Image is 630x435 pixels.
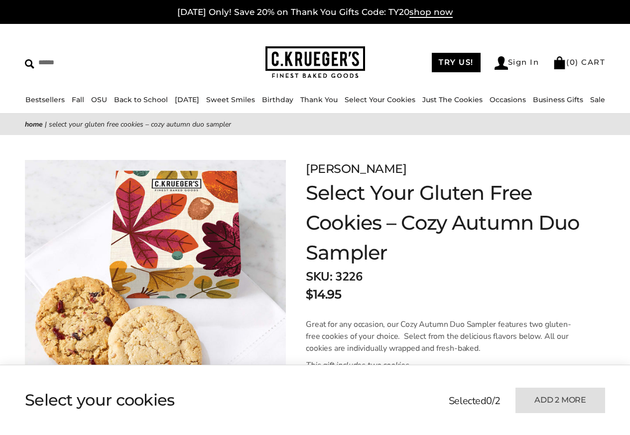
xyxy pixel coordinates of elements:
[449,394,501,409] p: Selected /
[432,53,481,72] a: TRY US!
[553,57,605,67] a: (0) CART
[45,120,47,129] span: |
[306,269,332,285] strong: SKU:
[345,95,415,104] a: Select Your Cookies
[25,59,34,69] img: Search
[495,56,539,70] a: Sign In
[570,57,576,67] span: 0
[486,394,492,408] span: 0
[515,388,605,413] button: Add 2 more
[409,7,453,18] span: shop now
[306,360,411,371] em: This gift includes two cookies.
[25,120,43,129] a: Home
[590,95,605,104] a: Sale
[262,95,293,104] a: Birthday
[300,95,338,104] a: Thank You
[335,269,362,285] span: 3226
[533,95,583,104] a: Business Gifts
[72,95,84,104] a: Fall
[495,56,508,70] img: Account
[114,95,168,104] a: Back to School
[306,160,605,178] p: [PERSON_NAME]
[306,318,578,354] p: Great for any occasion, our Cozy Autumn Duo Sampler features two gluten-free cookies of your choi...
[177,7,453,18] a: [DATE] Only! Save 20% on Thank You Gifts Code: TY20shop now
[25,119,605,130] nav: breadcrumbs
[495,394,501,408] span: 2
[490,95,526,104] a: Occasions
[25,160,286,421] img: Select Your Gluten Free Cookies – Cozy Autumn Duo Sampler
[306,286,341,303] p: $14.95
[422,95,483,104] a: Just The Cookies
[265,46,365,79] img: C.KRUEGER'S
[25,55,158,70] input: Search
[25,95,65,104] a: Bestsellers
[175,95,199,104] a: [DATE]
[49,120,231,129] span: Select Your Gluten Free Cookies – Cozy Autumn Duo Sampler
[553,56,566,69] img: Bag
[306,178,605,268] h1: Select Your Gluten Free Cookies – Cozy Autumn Duo Sampler
[91,95,107,104] a: OSU
[206,95,255,104] a: Sweet Smiles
